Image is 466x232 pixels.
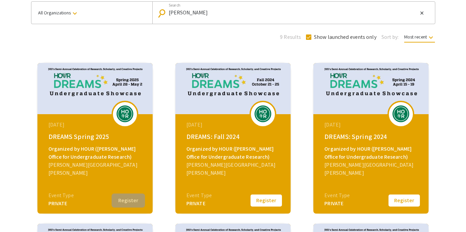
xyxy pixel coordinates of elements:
div: PRIVATE [186,200,212,208]
iframe: Chat [5,202,28,227]
img: dreams-fall-2024_eventLogo_ff6658_.png [253,105,273,122]
div: Event Type [186,191,212,200]
div: [DATE] [324,121,419,129]
div: [PERSON_NAME][GEOGRAPHIC_DATA][PERSON_NAME] [186,161,281,177]
span: All Organizations [38,10,79,16]
span: 9 Results [280,33,301,41]
button: Clear [418,9,426,17]
div: DREAMS: Fall 2024 [186,132,281,142]
button: Register [250,194,283,208]
span: Sort by: [381,33,399,41]
div: Event Type [324,191,350,200]
img: dreams-spring-2025_eventCoverPhoto_df4d26__thumb.jpg [37,63,153,114]
mat-icon: Search [159,7,168,19]
div: [PERSON_NAME][GEOGRAPHIC_DATA][PERSON_NAME] [48,161,143,177]
div: Organized by HOUR ([PERSON_NAME] Office for Undergraduate Research) [48,145,143,161]
span: Most recent [404,34,435,43]
div: DREAMS Spring 2025 [48,132,143,142]
div: Organized by HOUR ([PERSON_NAME] Office for Undergraduate Research) [324,145,419,161]
button: Most recent [399,31,440,43]
button: All Organizations [31,2,152,24]
div: [PERSON_NAME][GEOGRAPHIC_DATA][PERSON_NAME] [324,161,419,177]
mat-icon: keyboard_arrow_down [427,33,435,42]
mat-icon: close [419,10,425,16]
span: Show launched events only [314,33,376,41]
div: PRIVATE [48,200,74,208]
button: Register [387,194,421,208]
div: DREAMS: Spring 2024 [324,132,419,142]
img: dreams-spring-2025_eventLogo_7b54a7_.png [115,105,135,122]
div: Organized by HOUR ([PERSON_NAME] Office for Undergraduate Research) [186,145,281,161]
input: Looking for something specific? [169,10,418,16]
div: [DATE] [186,121,281,129]
div: [DATE] [48,121,143,129]
div: Event Type [48,191,74,200]
img: dreams-spring-2024_eventLogo_346f6f_.png [391,105,411,122]
img: dreams-fall-2024_eventCoverPhoto_0caa39__thumb.jpg [175,63,291,114]
img: dreams-spring-2024_eventCoverPhoto_ffb700__thumb.jpg [313,63,429,114]
div: PRIVATE [324,200,350,208]
mat-icon: keyboard_arrow_down [71,9,79,17]
button: Register [112,194,145,208]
